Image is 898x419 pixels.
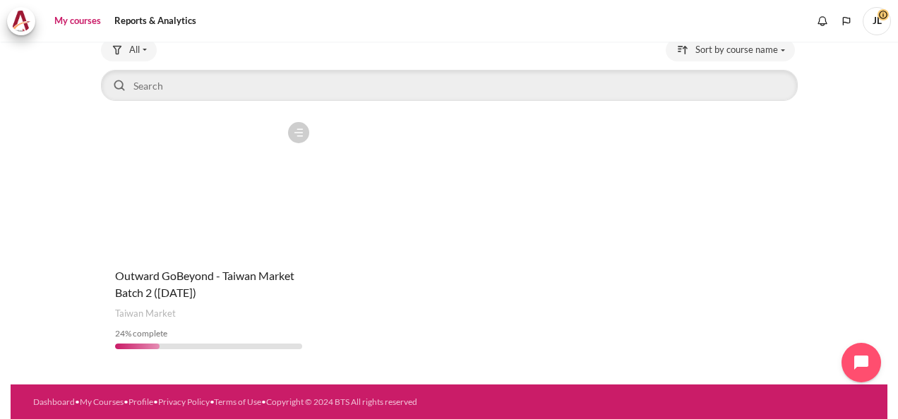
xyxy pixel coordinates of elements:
[115,328,125,339] span: 24
[128,396,153,407] a: Profile
[49,7,106,35] a: My courses
[666,39,795,61] button: Sorting drop-down menu
[812,11,833,32] div: Show notification window with no new notifications
[7,7,42,35] a: Architeck Architeck
[101,70,798,101] input: Search
[101,39,157,61] button: Grouping drop-down menu
[33,396,490,408] div: • • • • •
[33,396,75,407] a: Dashboard
[101,39,798,104] div: Course overview controls
[863,7,891,35] a: User menu
[214,396,261,407] a: Terms of Use
[695,43,778,57] span: Sort by course name
[115,269,294,299] a: Outward GoBeyond - Taiwan Market Batch 2 ([DATE])
[115,327,302,340] div: % complete
[115,307,176,321] span: Taiwan Market
[158,396,210,407] a: Privacy Policy
[80,396,124,407] a: My Courses
[109,7,201,35] a: Reports & Analytics
[266,396,417,407] a: Copyright © 2024 BTS All rights reserved
[863,7,891,35] span: JL
[11,11,31,32] img: Architeck
[129,43,140,57] span: All
[836,11,857,32] button: Languages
